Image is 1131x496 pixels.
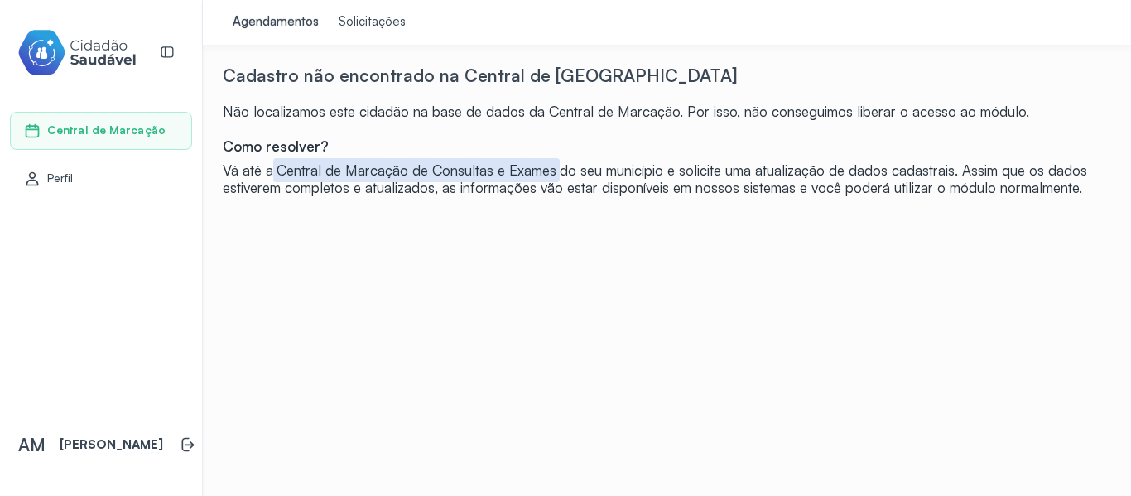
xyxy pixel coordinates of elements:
[277,161,556,179] span: Central de Marcação de Consultas e Exames
[233,14,319,31] div: Agendamentos
[223,137,1111,155] div: Como resolver?
[223,161,1111,197] div: Vá até a do seu município e solicite uma atualização de dados cadastrais. Assim que os dados esti...
[47,123,166,137] span: Central de Marcação
[18,434,46,455] span: AM
[60,437,163,453] p: [PERSON_NAME]
[223,65,1111,86] div: Cadastro não encontrado na Central de [GEOGRAPHIC_DATA]
[24,123,178,139] a: Central de Marcação
[47,171,74,185] span: Perfil
[17,26,137,79] img: cidadao-saudavel-filled-logo.svg
[24,171,178,187] a: Perfil
[223,103,1111,120] div: Não localizamos este cidadão na base de dados da Central de Marcação. Por isso, não conseguimos l...
[339,14,406,31] div: Solicitações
